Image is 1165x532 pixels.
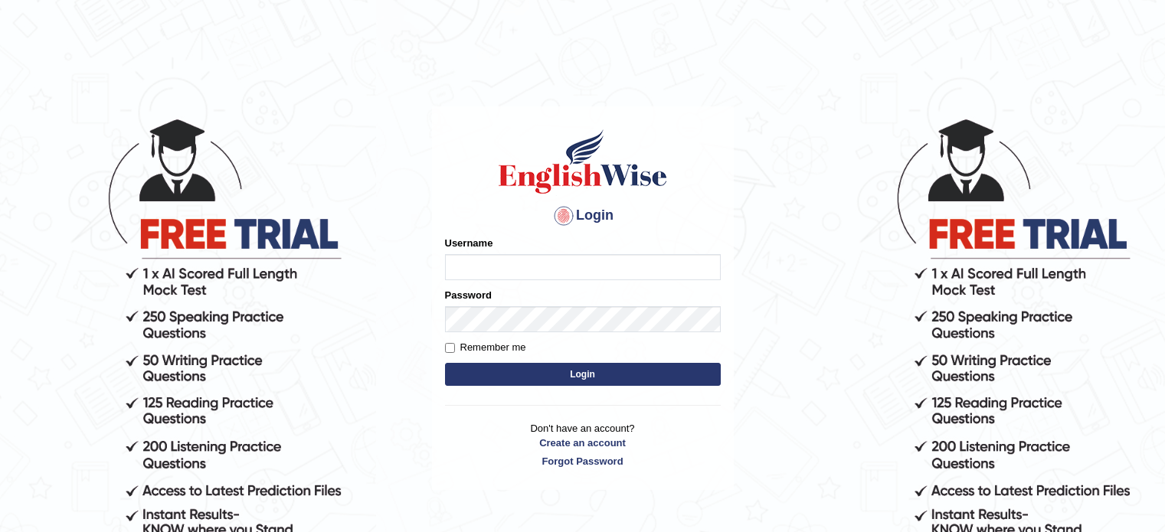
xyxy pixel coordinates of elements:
img: Logo of English Wise sign in for intelligent practice with AI [496,127,670,196]
button: Login [445,363,721,386]
a: Create an account [445,436,721,450]
label: Remember me [445,340,526,355]
a: Forgot Password [445,454,721,468]
input: Remember me [445,343,455,353]
label: Username [445,236,493,250]
h4: Login [445,204,721,228]
p: Don't have an account? [445,421,721,468]
label: Password [445,288,492,302]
